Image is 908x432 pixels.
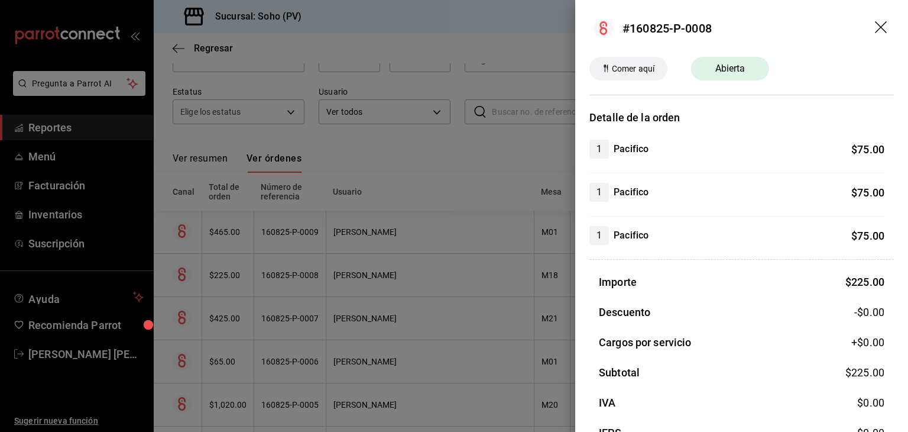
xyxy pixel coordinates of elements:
[599,274,637,290] h3: Importe
[851,230,884,242] span: $ 75.00
[599,365,640,381] h3: Subtotal
[854,304,884,320] span: -$0.00
[851,143,884,156] span: $ 75.00
[614,142,648,156] h4: Pacifico
[845,276,884,288] span: $ 225.00
[875,21,889,36] button: drag
[708,62,753,76] span: Abierta
[607,63,659,75] span: Comer aquí
[845,366,884,379] span: $ 225.00
[851,186,884,199] span: $ 75.00
[622,20,712,37] div: #160825-P-0008
[857,396,884,409] span: $ 0.00
[589,228,609,243] span: 1
[589,185,609,199] span: 1
[589,109,894,125] h3: Detalle de la orden
[599,304,650,320] h3: Descuento
[599,334,692,350] h3: Cargos por servicio
[599,395,615,411] h3: IVA
[614,228,648,243] h4: Pacifico
[851,334,884,350] span: +$ 0.00
[589,142,609,156] span: 1
[614,185,648,199] h4: Pacifico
